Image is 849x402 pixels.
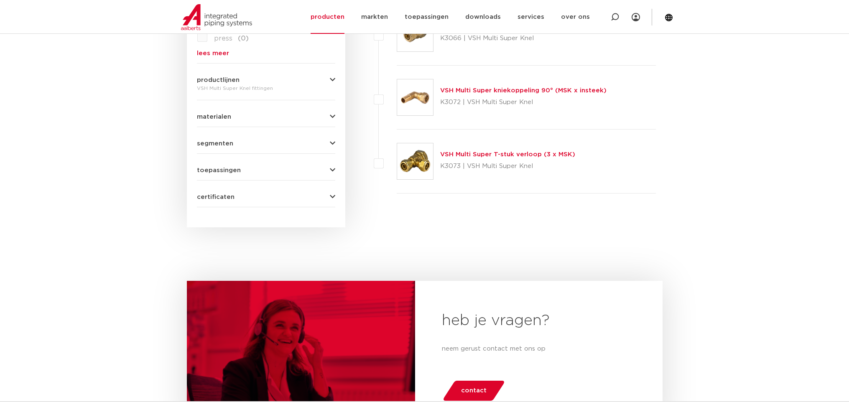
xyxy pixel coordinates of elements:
[397,79,433,115] img: Thumbnail for VSH Multi Super kniekoppeling 90° (MSK x insteek)
[397,143,433,179] img: Thumbnail for VSH Multi Super T-stuk verloop (3 x MSK)
[197,114,335,120] button: materialen
[461,384,487,397] span: contact
[197,140,335,147] button: segmenten
[440,96,607,109] p: K3072 | VSH Multi Super Knel
[442,311,636,331] h2: heb je vragen?
[197,83,335,93] div: VSH Multi Super Knel fittingen
[197,167,241,173] span: toepassingen
[440,160,575,173] p: K3073 | VSH Multi Super Knel
[440,32,594,45] p: K3066 | VSH Multi Super Knel
[442,344,636,354] p: neem gerust contact met ons op
[197,194,235,200] span: certificaten
[197,140,233,147] span: segmenten
[197,114,231,120] span: materialen
[440,87,607,94] a: VSH Multi Super kniekoppeling 90° (MSK x insteek)
[197,77,335,83] button: productlijnen
[197,194,335,200] button: certificaten
[197,167,335,173] button: toepassingen
[440,151,575,158] a: VSH Multi Super T-stuk verloop (3 x MSK)
[214,35,232,42] span: press
[238,35,249,42] span: (0)
[442,381,505,401] a: contact
[197,77,240,83] span: productlijnen
[197,50,335,56] a: lees meer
